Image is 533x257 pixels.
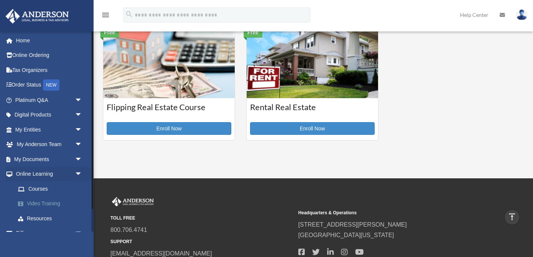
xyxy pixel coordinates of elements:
[5,122,94,137] a: My Entitiesarrow_drop_down
[75,226,90,241] span: arrow_drop_down
[5,152,94,167] a: My Documentsarrow_drop_down
[5,108,94,123] a: Digital Productsarrow_drop_down
[5,137,94,152] a: My Anderson Teamarrow_drop_down
[43,79,60,91] div: NEW
[75,108,90,123] span: arrow_drop_down
[250,102,375,120] h3: Rental Real Estate
[5,78,94,93] a: Order StatusNEW
[5,63,94,78] a: Tax Organizers
[101,10,110,19] i: menu
[75,167,90,182] span: arrow_drop_down
[508,212,517,221] i: vertical_align_top
[298,232,394,238] a: [GEOGRAPHIC_DATA][US_STATE]
[5,93,94,108] a: Platinum Q&Aarrow_drop_down
[5,226,94,241] a: Billingarrow_drop_down
[504,209,520,225] a: vertical_align_top
[107,122,231,135] a: Enroll Now
[75,152,90,167] span: arrow_drop_down
[244,28,262,37] div: Free
[10,181,90,196] a: Courses
[107,102,231,120] h3: Flipping Real Estate Course
[100,28,119,37] div: Free
[110,214,293,222] small: TOLL FREE
[110,250,212,257] a: [EMAIL_ADDRESS][DOMAIN_NAME]
[110,238,293,246] small: SUPPORT
[75,122,90,137] span: arrow_drop_down
[298,221,407,228] a: [STREET_ADDRESS][PERSON_NAME]
[75,93,90,108] span: arrow_drop_down
[101,13,110,19] a: menu
[298,209,481,217] small: Headquarters & Operations
[110,197,155,207] img: Anderson Advisors Platinum Portal
[10,196,94,211] a: Video Training
[516,9,527,20] img: User Pic
[110,227,147,233] a: 800.706.4741
[250,122,375,135] a: Enroll Now
[5,48,94,63] a: Online Ordering
[75,137,90,152] span: arrow_drop_down
[3,9,71,24] img: Anderson Advisors Platinum Portal
[5,33,94,48] a: Home
[125,10,133,18] i: search
[10,211,94,226] a: Resources
[5,167,94,182] a: Online Learningarrow_drop_down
